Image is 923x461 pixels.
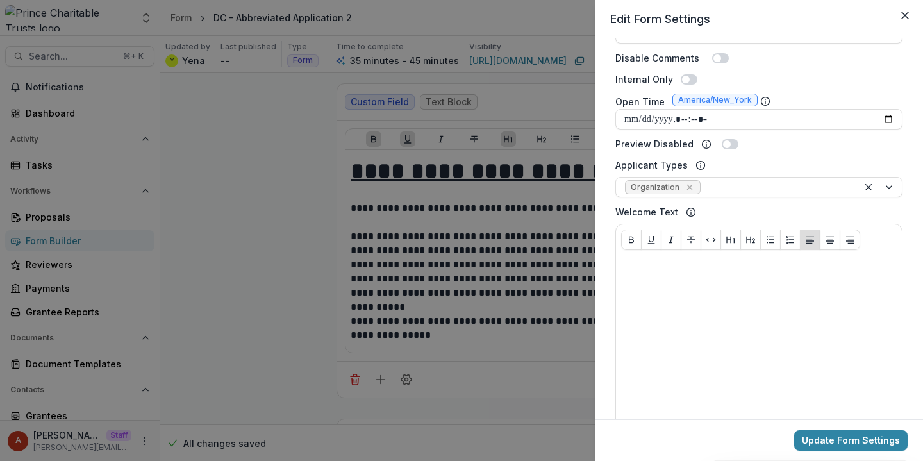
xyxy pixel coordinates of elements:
[820,230,840,250] button: Align Center
[641,230,661,250] button: Underline
[740,230,761,250] button: Heading 2
[621,230,642,250] button: Bold
[678,96,752,105] span: America/New_York
[615,95,665,108] label: Open Time
[840,230,860,250] button: Align Right
[615,137,694,151] label: Preview Disabled
[760,230,781,250] button: Bullet List
[615,51,699,65] label: Disable Comments
[681,230,701,250] button: Strike
[800,230,820,250] button: Align Left
[615,158,688,172] label: Applicant Types
[615,205,678,219] label: Welcome Text
[683,181,696,194] div: Remove Organization
[895,5,915,26] button: Close
[794,430,908,451] button: Update Form Settings
[720,230,741,250] button: Heading 1
[780,230,801,250] button: Ordered List
[861,180,876,195] div: Clear selected options
[631,183,679,192] span: Organization
[661,230,681,250] button: Italicize
[701,230,721,250] button: Code
[615,72,673,86] label: Internal Only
